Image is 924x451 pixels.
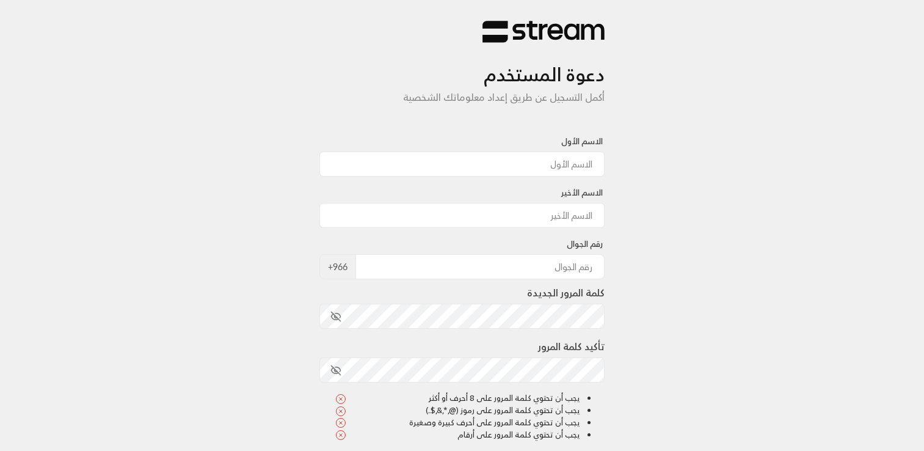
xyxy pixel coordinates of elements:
[319,254,356,279] span: +966
[527,285,605,300] label: كلمة المرور الجديدة
[538,339,605,354] label: تأكيد كلمة المرور
[482,20,605,44] img: Stream Logo
[335,405,581,417] div: يجب أن تحتوي كلمة المرور على رموز (@,*,&,$..)
[335,392,581,405] div: يجب أن تحتوي كلمة المرور على 8 أحرف أو أكثر
[561,135,603,147] label: الاسم الأول
[326,360,346,381] button: toggle password visibility
[326,306,346,327] button: toggle password visibility
[567,238,603,250] label: رقم الجوال
[319,92,605,103] h6: أكمل التسجيل عن طريق إعداد معلوماتك الشخصية
[561,186,603,199] label: الاسم الأخير
[319,43,605,86] h3: دعوة المستخدم
[355,254,605,279] input: رقم الجوال
[319,203,605,228] input: الاسم الأخير
[335,428,581,441] div: يجب أن تحتوي كلمة المرور على أرقام
[319,152,605,177] input: الاسم الأول
[335,417,581,429] div: يجب أن تحتوي كلمة المرور على أحرف كبيرة وصغيرة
